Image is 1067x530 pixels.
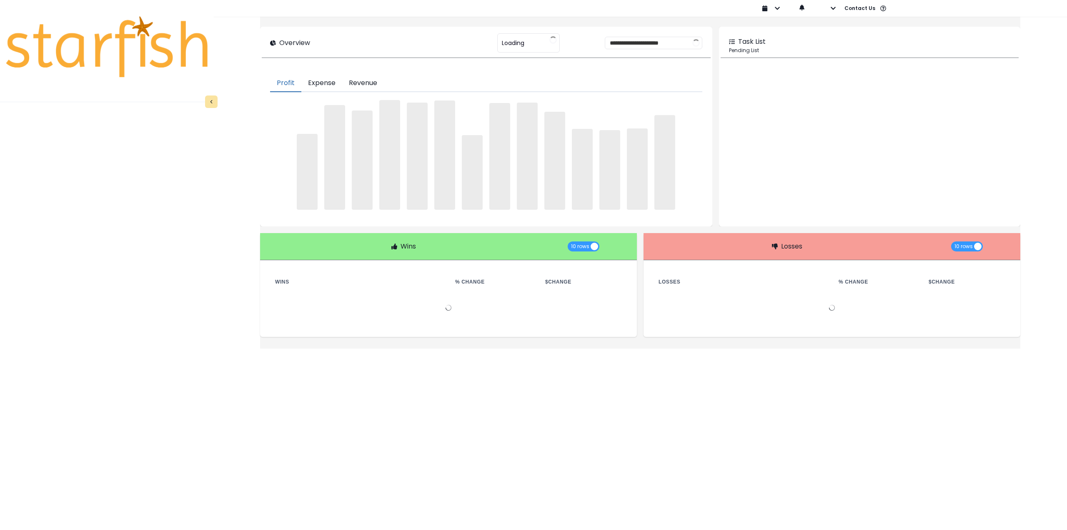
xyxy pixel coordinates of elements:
p: Pending List [729,47,1010,54]
button: Profit [270,75,301,92]
th: % Change [832,277,922,287]
span: ‌ [434,100,455,210]
span: ‌ [489,103,510,210]
th: $ Change [539,277,629,287]
span: ‌ [407,103,428,210]
p: Overview [279,38,310,48]
th: % Change [448,277,539,287]
p: Losses [781,241,802,251]
th: Losses [652,277,832,287]
p: Wins [401,241,416,251]
span: ‌ [599,130,620,210]
span: ‌ [352,111,373,210]
span: 10 rows [571,241,589,251]
span: ‌ [654,115,675,210]
button: Expense [301,75,342,92]
th: $ Change [922,277,1012,287]
span: 10 rows [954,241,973,251]
span: ‌ [297,134,318,210]
span: ‌ [462,135,483,210]
span: Loading [502,34,524,52]
span: ‌ [324,105,345,210]
span: ‌ [517,103,538,210]
button: Revenue [342,75,384,92]
span: ‌ [379,100,400,210]
span: ‌ [572,129,593,210]
th: Wins [268,277,448,287]
p: Task List [738,37,766,47]
span: ‌ [627,128,648,210]
span: ‌ [544,112,565,210]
